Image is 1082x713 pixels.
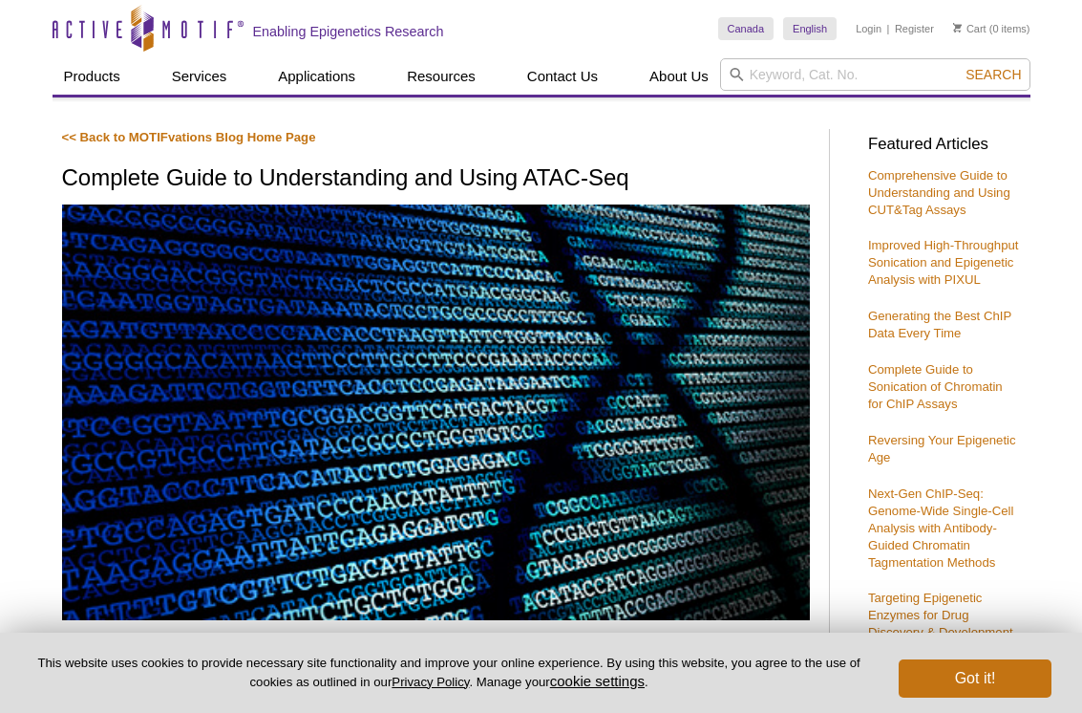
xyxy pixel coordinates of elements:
[868,486,1013,570] a: Next-Gen ChIP-Seq: Genome-Wide Single-Cell Analysis with Antibody-Guided Chromatin Tagmentation M...
[887,17,890,40] li: |
[266,58,367,95] a: Applications
[868,433,1016,465] a: Reversing Your Epigenetic Age
[960,66,1027,83] button: Search
[160,58,239,95] a: Services
[53,58,132,95] a: Products
[720,58,1030,91] input: Keyword, Cat. No.
[953,22,987,35] a: Cart
[953,23,962,32] img: Your Cart
[899,659,1051,698] button: Got it!
[868,168,1010,217] a: Comprehensive Guide to Understanding and Using CUT&Tag Assays
[62,130,316,144] a: << Back to MOTIFvations Blog Home Page
[392,675,469,689] a: Privacy Policy
[895,22,934,35] a: Register
[783,17,837,40] a: English
[965,67,1021,82] span: Search
[868,137,1021,153] h3: Featured Articles
[868,238,1019,287] a: Improved High-Throughput Sonication and Epigenetic Analysis with PIXUL
[868,591,1013,639] a: Targeting Epigenetic Enzymes for Drug Discovery & Development
[31,655,867,691] p: This website uses cookies to provide necessary site functionality and improve your online experie...
[868,362,1003,411] a: Complete Guide to Sonication of Chromatin for ChIP Assays
[550,673,645,689] button: cookie settings
[395,58,487,95] a: Resources
[868,309,1011,340] a: Generating the Best ChIP Data Every Time
[638,58,720,95] a: About Us
[953,17,1030,40] li: (0 items)
[516,58,609,95] a: Contact Us
[62,165,810,193] h1: Complete Guide to Understanding and Using ATAC-Seq
[856,22,881,35] a: Login
[718,17,774,40] a: Canada
[253,23,444,40] h2: Enabling Epigenetics Research
[62,205,810,620] img: ATAC-Seq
